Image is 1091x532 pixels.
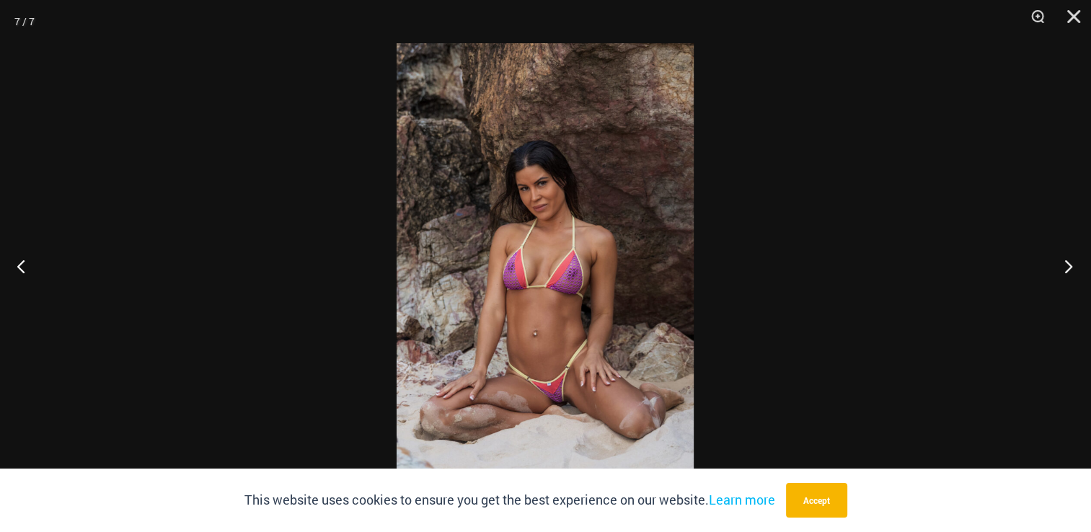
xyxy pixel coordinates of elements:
div: 7 / 7 [14,11,35,32]
button: Next [1037,230,1091,302]
p: This website uses cookies to ensure you get the best experience on our website. [244,489,775,511]
a: Learn more [709,491,775,508]
img: That Summer Heat Wave 3063 Tri Top 4303 Micro Bottom 06 [397,43,694,489]
button: Accept [786,483,847,518]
